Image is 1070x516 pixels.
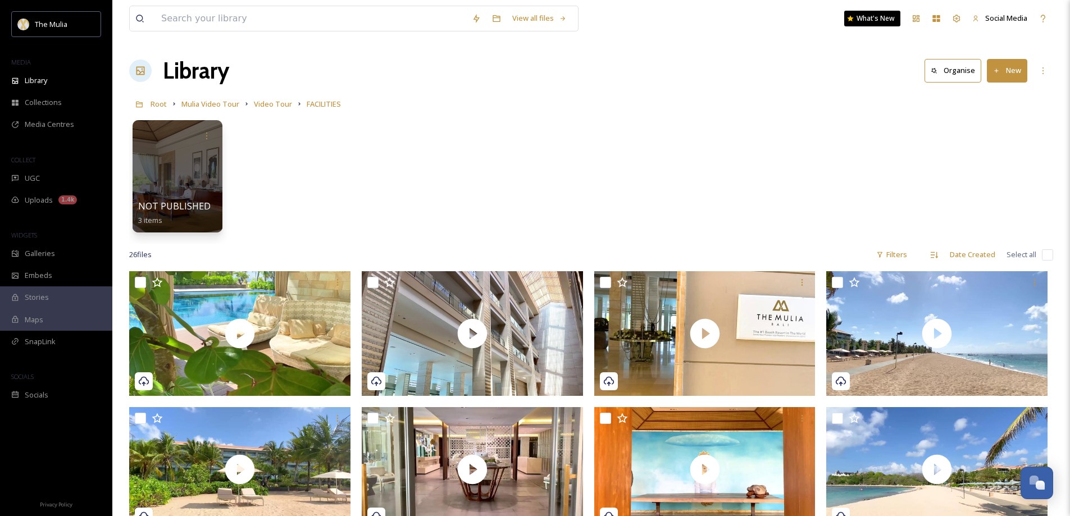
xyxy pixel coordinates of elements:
span: The Mulia [35,19,67,29]
span: WIDGETS [11,231,37,239]
span: Collections [25,97,62,108]
img: thumbnail [129,271,350,396]
span: Stories [25,292,49,303]
img: thumbnail [594,271,816,396]
button: New [987,59,1027,82]
a: Root [151,97,167,111]
div: Date Created [944,244,1001,266]
span: Maps [25,314,43,325]
span: Embeds [25,270,52,281]
span: Select all [1007,249,1036,260]
a: Library [163,54,229,88]
span: Mulia Video Tour [181,99,239,109]
span: SnapLink [25,336,56,347]
span: FACILITIES [307,99,341,109]
span: NOT PUBLISHED [138,200,211,212]
a: What's New [844,11,900,26]
span: Social Media [985,13,1027,23]
a: Social Media [967,7,1033,29]
a: View all files [507,7,572,29]
div: Filters [871,244,913,266]
span: Library [25,75,47,86]
span: Video Tour [254,99,292,109]
a: Privacy Policy [40,497,72,510]
span: Socials [25,390,48,400]
span: SOCIALS [11,372,34,381]
a: Organise [925,59,987,82]
button: Organise [925,59,981,82]
img: thumbnail [362,271,583,396]
a: FACILITIES [307,97,341,111]
img: thumbnail [826,271,1048,396]
button: Open Chat [1021,467,1053,499]
span: 3 items [138,215,162,225]
img: mulia_logo.png [18,19,29,30]
span: 26 file s [129,249,152,260]
span: UGC [25,173,40,184]
span: COLLECT [11,156,35,164]
div: 1.4k [58,195,77,204]
span: Root [151,99,167,109]
a: NOT PUBLISHED3 items [138,201,211,225]
span: Privacy Policy [40,501,72,508]
a: Mulia Video Tour [181,97,239,111]
input: Search your library [156,6,466,31]
span: Uploads [25,195,53,206]
span: MEDIA [11,58,31,66]
span: Media Centres [25,119,74,130]
a: Video Tour [254,97,292,111]
span: Galleries [25,248,55,259]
